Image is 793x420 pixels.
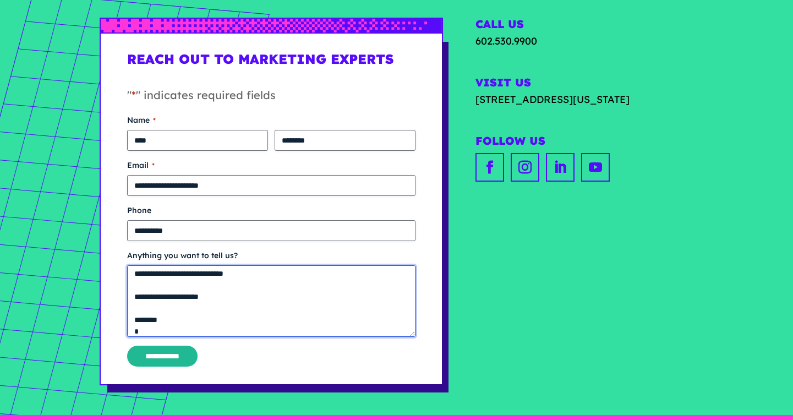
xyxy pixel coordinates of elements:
[581,153,610,182] a: youtube
[475,76,693,92] h2: Visit Us
[475,35,537,47] a: 602.530.9900
[127,114,156,126] legend: Name
[127,250,415,261] label: Anything you want to tell us?
[546,153,575,182] a: linkedin
[475,134,693,150] h2: Follow Us
[475,92,693,107] a: [STREET_ADDRESS][US_STATE]
[475,18,693,34] h2: Call Us
[127,160,415,171] label: Email
[101,19,442,32] img: px-grad-blue-short.svg
[127,87,415,114] p: " " indicates required fields
[127,205,415,216] label: Phone
[475,153,504,182] a: facebook
[511,153,539,182] a: instagram
[127,51,415,76] h1: Reach Out to Marketing Experts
